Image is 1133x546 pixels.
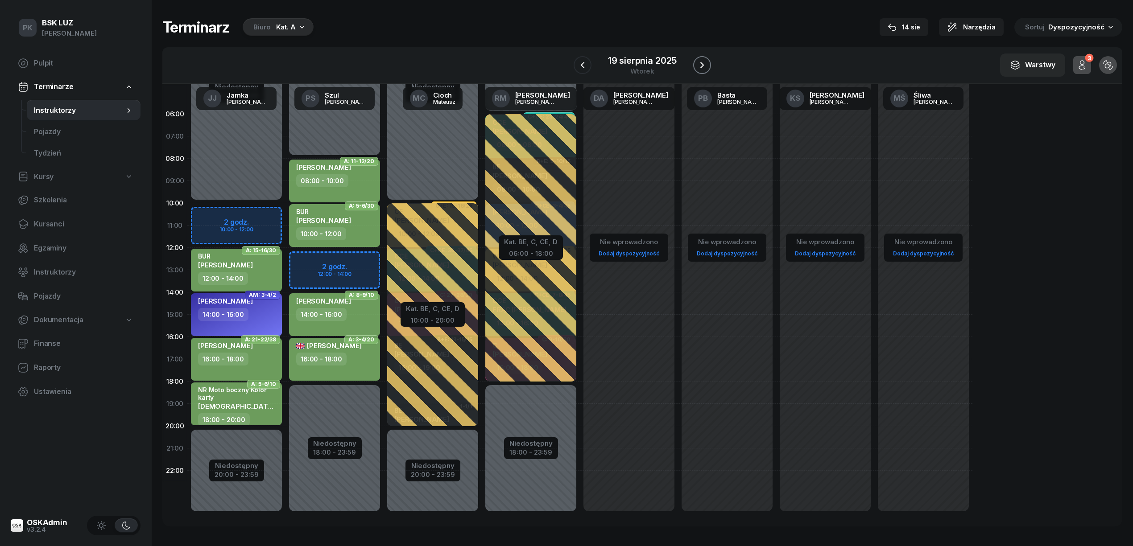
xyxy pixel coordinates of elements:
a: RM[PERSON_NAME][PERSON_NAME] [485,87,577,110]
a: JJJamka[PERSON_NAME] [196,87,277,110]
a: Szkolenia [11,189,141,211]
button: Niedostępny20:00 - 23:59 [215,460,259,480]
div: 15:00 [162,304,187,326]
span: A: 11-12/20 [344,160,374,162]
div: Szul [325,92,368,99]
div: 11:00 [162,214,187,237]
span: Pojazdy [34,291,133,302]
a: Terminarze [11,77,141,97]
div: [PERSON_NAME] [515,92,570,99]
a: Kursy [11,167,141,187]
button: Nie wprowadzonoDodaj dyspozycyjność [791,234,859,261]
div: 06:00 [162,103,187,125]
span: Raporty [34,362,133,374]
div: Cioch [433,92,455,99]
div: 18:00 - 20:00 [198,413,250,426]
div: 09:00 [162,170,187,192]
div: Basta [717,92,760,99]
span: [PERSON_NAME] [296,163,351,172]
div: Nie wprowadzono [595,236,663,248]
div: Kat. BE, C, CE, D [406,303,459,315]
span: DA [594,94,604,102]
div: Niedostępny [411,462,455,469]
div: 10:00 [162,192,187,214]
div: Biuro [253,22,271,33]
span: AM: 3-4/2 [249,294,276,296]
div: 22:00 [162,460,187,482]
div: Nie wprowadzono [791,236,859,248]
a: KS[PERSON_NAME][PERSON_NAME] [779,87,872,110]
a: Instruktorzy [27,100,141,121]
button: BiuroKat. A [240,18,314,36]
button: 14 sie [880,18,928,36]
span: [PERSON_NAME] [198,297,253,305]
a: Pojazdy [11,286,141,307]
a: Dodaj dyspozycyjność [889,248,957,259]
button: Kat. BE, C, CE, D10:00 - 20:00 [406,303,459,324]
span: Instruktorzy [34,105,124,116]
span: Terminarze [34,81,73,93]
div: BUR [198,252,253,260]
span: PK [23,24,33,32]
div: NR Moto boczny Kolor karty [198,386,277,401]
span: Szkolenia [34,194,133,206]
a: Pulpit [11,53,141,74]
span: PS [306,94,315,102]
a: DA[PERSON_NAME][PERSON_NAME] [583,87,675,110]
div: Kat. BE, C, CE, D [504,236,558,248]
div: [PERSON_NAME] [42,28,97,39]
a: Dokumentacja [11,310,141,330]
div: 18:00 [162,370,187,393]
span: Pulpit [34,57,133,69]
div: 08:00 - 10:00 [296,174,348,187]
span: [DEMOGRAPHIC_DATA][PERSON_NAME] [198,402,330,411]
span: Tydzień [34,148,133,159]
a: Finanse [11,333,141,354]
div: 13:00 [162,259,187,281]
div: 16:00 [162,326,187,348]
div: 06:00 - 18:00 [504,248,558,257]
span: KS [790,94,800,102]
img: logo-xs@2x.png [11,519,23,532]
a: Egzaminy [11,238,141,259]
div: 18:00 - 23:59 [313,447,356,456]
div: Kat. A [276,22,296,33]
button: Kat. BE, C, CE, D06:00 - 18:00 [504,236,558,257]
div: 14:00 [162,281,187,304]
div: OSKAdmin [27,519,67,526]
span: [PERSON_NAME] [198,341,253,350]
a: Dodaj dyspozycyjność [595,248,663,259]
span: Dyspozycyjność [1048,23,1104,31]
a: Tydzień [27,143,141,164]
div: 17:00 [162,348,187,370]
div: Mateusz [433,99,455,105]
span: A: 15-16/30 [246,250,276,251]
div: Niedostępny [313,440,356,447]
a: Kursanci [11,213,141,235]
a: PSSzul[PERSON_NAME] [294,87,375,110]
button: Narzędzia [939,18,1004,36]
span: Kursy [34,171,54,183]
div: 12:00 - 14:00 [198,272,248,285]
div: [PERSON_NAME] [810,99,852,105]
span: Kursanci [34,218,133,230]
span: Ustawienia [34,386,133,398]
div: [PERSON_NAME] [914,99,956,105]
button: Nie wprowadzonoDodaj dyspozycyjność [889,234,957,261]
div: 3 [1085,54,1093,62]
div: 08:00 [162,148,187,170]
h1: Terminarz [162,19,229,35]
button: 3 [1073,56,1091,74]
a: Dodaj dyspozycyjność [791,248,859,259]
div: 14 sie [888,22,920,33]
a: Raporty [11,357,141,378]
a: Pojazdy [27,121,141,143]
span: Egzaminy [34,242,133,254]
div: [PERSON_NAME] [810,92,864,99]
span: [PERSON_NAME] [198,261,253,269]
div: 16:00 - 18:00 [296,353,347,365]
div: Nie wprowadzono [889,236,957,248]
div: [PERSON_NAME] [717,99,760,105]
div: Niedostępny [509,440,553,447]
span: JJ [208,94,217,102]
